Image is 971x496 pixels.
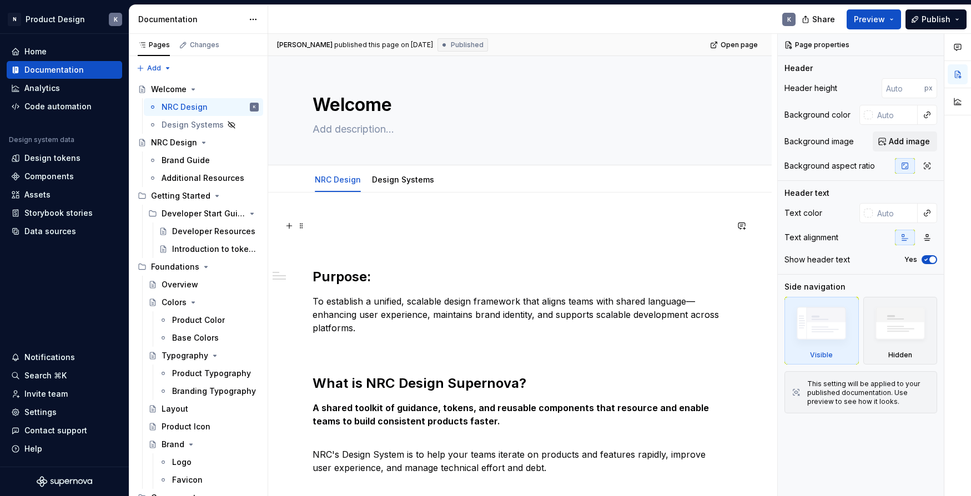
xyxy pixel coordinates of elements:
[151,137,197,148] div: NRC Design
[787,15,791,24] div: K
[313,295,727,335] p: To establish a unified, scalable design framework that aligns teams with shared language— enhanci...
[144,436,263,453] a: Brand
[24,189,51,200] div: Assets
[154,222,263,240] a: Developer Resources
[451,41,484,49] span: Published
[784,109,851,120] div: Background color
[172,457,192,468] div: Logo
[334,41,433,49] div: published this page on [DATE]
[24,226,76,237] div: Data sources
[162,439,184,450] div: Brand
[784,254,850,265] div: Show header text
[133,134,263,151] a: NRC Design
[784,136,854,147] div: Background image
[784,232,838,243] div: Text alignment
[138,14,243,25] div: Documentation
[7,440,122,458] button: Help
[133,80,263,98] a: Welcome
[873,131,937,151] button: Add image
[810,351,833,360] div: Visible
[873,203,918,223] input: Auto
[172,368,251,379] div: Product Typography
[854,14,885,25] span: Preview
[24,64,84,75] div: Documentation
[277,41,333,49] span: [PERSON_NAME]
[24,388,68,399] div: Invite team
[707,37,763,53] a: Open page
[310,168,365,191] div: NRC Design
[812,14,835,25] span: Share
[368,168,439,191] div: Design Systems
[7,43,122,60] a: Home
[7,367,122,384] button: Search ⌘K
[253,102,256,113] div: K
[7,403,122,421] a: Settings
[721,41,758,49] span: Open page
[7,149,122,167] a: Design tokens
[24,407,57,418] div: Settings
[190,41,219,49] div: Changes
[784,188,829,199] div: Header text
[7,348,122,366] button: Notifications
[24,425,87,436] div: Contact support
[807,379,930,406] div: This setting will be applied to your published documentation. Use preview to see how it looks.
[313,448,727,474] p: NRC's Design System is to help your teams iterate on products and features rapidly, improve user ...
[162,350,208,361] div: Typography
[784,160,875,171] div: Background aspect ratio
[784,297,859,365] div: Visible
[162,173,244,184] div: Additional Resources
[172,386,256,397] div: Branding Typography
[154,329,263,347] a: Base Colors
[7,422,122,439] button: Contact support
[372,175,434,184] a: Design Systems
[144,347,263,365] a: Typography
[151,84,187,95] div: Welcome
[144,98,263,116] a: NRC DesignK
[24,46,47,57] div: Home
[24,352,75,363] div: Notifications
[154,382,263,400] a: Branding Typography
[151,190,210,201] div: Getting Started
[162,403,188,414] div: Layout
[8,13,21,26] div: N
[133,187,263,205] div: Getting Started
[7,79,122,97] a: Analytics
[7,98,122,115] a: Code automation
[24,83,60,94] div: Analytics
[154,365,263,382] a: Product Typography
[162,155,210,166] div: Brand Guide
[144,169,263,187] a: Additional Resources
[24,207,93,219] div: Storybook stories
[114,15,118,24] div: K
[7,222,122,240] a: Data sources
[784,83,837,94] div: Header height
[147,64,161,73] span: Add
[144,418,263,436] a: Product Icon
[162,102,208,113] div: NRC Design
[162,208,245,219] div: Developer Start Guide
[154,240,263,258] a: Introduction to tokens
[162,297,187,308] div: Colors
[904,255,917,264] label: Yes
[144,116,263,134] a: Design Systems
[172,315,225,326] div: Product Color
[154,471,263,489] a: Favicon
[138,41,170,49] div: Pages
[172,332,219,343] div: Base Colors
[882,78,924,98] input: Auto
[905,9,967,29] button: Publish
[162,279,198,290] div: Overview
[784,63,813,74] div: Header
[24,101,92,112] div: Code automation
[24,443,42,454] div: Help
[172,244,256,255] div: Introduction to tokens
[26,14,85,25] div: Product Design
[784,281,846,292] div: Side navigation
[37,476,92,487] svg: Supernova Logo
[7,385,122,403] a: Invite team
[847,9,901,29] button: Preview
[315,175,361,184] a: NRC Design
[154,311,263,329] a: Product Color
[154,453,263,471] a: Logo
[162,119,224,130] div: Design Systems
